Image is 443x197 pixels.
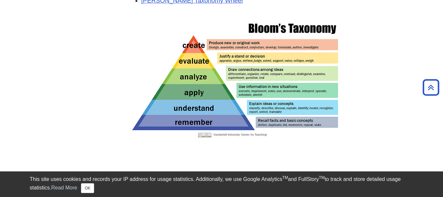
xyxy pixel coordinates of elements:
button: Close [81,183,94,193]
a: Read More [51,185,77,190]
div: This site uses cookies and records your IP address for usage statistics. Additionally, we use Goo... [30,175,413,193]
sup: TM [319,175,325,180]
a: Back to Top [420,83,441,92]
sup: TM [282,175,288,180]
